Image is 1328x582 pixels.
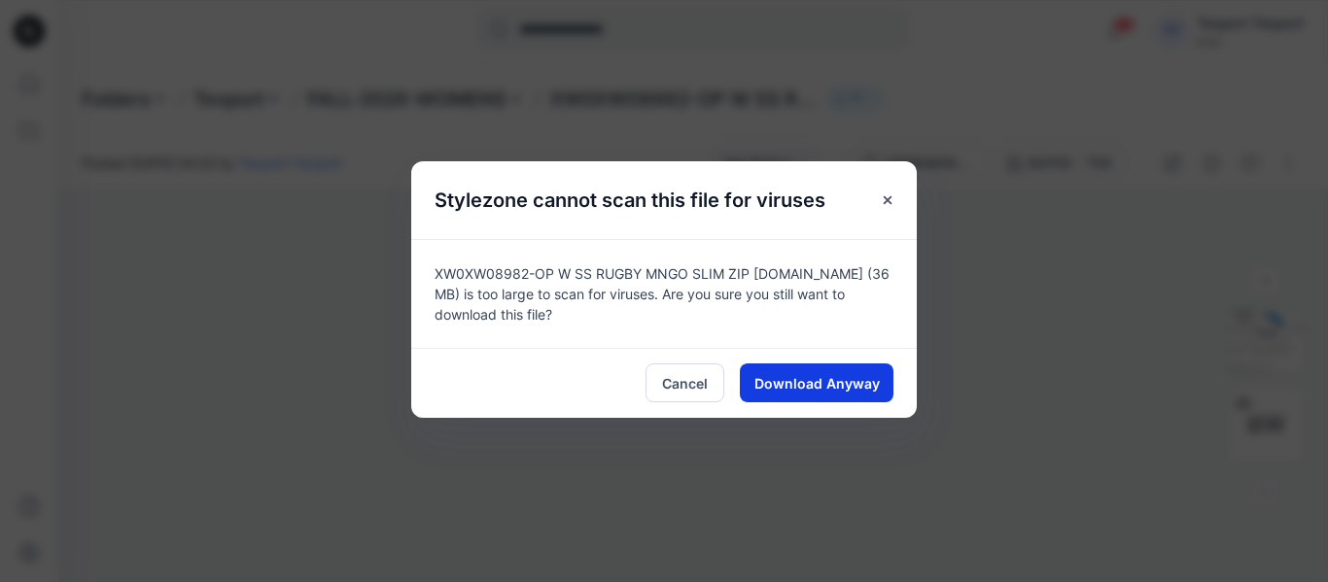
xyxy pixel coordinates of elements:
[411,161,849,239] h5: Stylezone cannot scan this file for viruses
[754,373,880,394] span: Download Anyway
[870,183,905,218] button: Close
[646,363,724,402] button: Cancel
[662,373,708,394] span: Cancel
[740,363,893,402] button: Download Anyway
[411,239,917,348] div: XW0XW08982-OP W SS RUGBY MNGO SLIM ZIP [DOMAIN_NAME] (36 MB) is too large to scan for viruses. Ar...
